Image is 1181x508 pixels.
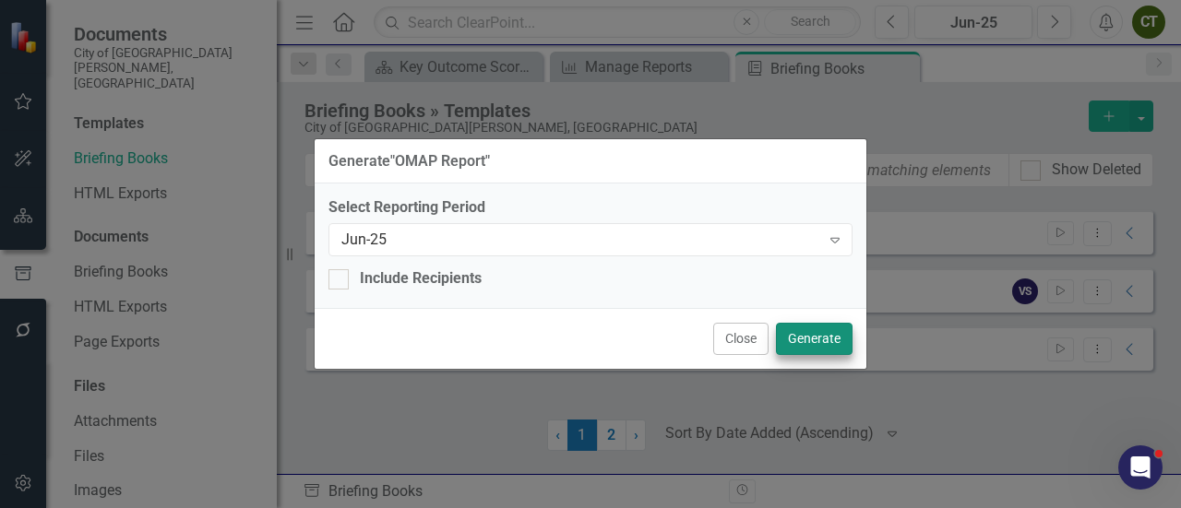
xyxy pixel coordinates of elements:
[328,153,490,170] div: Generate " OMAP Report "
[776,323,853,355] button: Generate
[713,323,769,355] button: Close
[328,197,853,219] label: Select Reporting Period
[1118,445,1163,490] iframe: Intercom live chat
[341,230,820,251] div: Jun-25
[360,268,482,289] div: Include Recipients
